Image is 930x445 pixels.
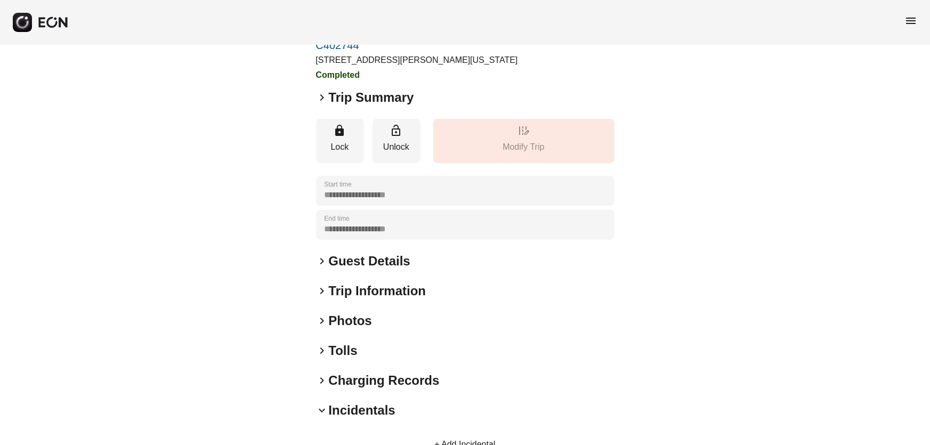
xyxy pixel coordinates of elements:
[378,141,415,153] p: Unlock
[329,372,440,389] h2: Charging Records
[329,89,414,106] h2: Trip Summary
[329,253,410,270] h2: Guest Details
[321,141,359,153] p: Lock
[316,404,329,417] span: keyboard_arrow_down
[316,39,518,52] a: C402744
[316,285,329,297] span: keyboard_arrow_right
[329,282,426,300] h2: Trip Information
[390,124,403,137] span: lock_open
[329,342,358,359] h2: Tolls
[316,374,329,387] span: keyboard_arrow_right
[329,312,372,329] h2: Photos
[316,255,329,268] span: keyboard_arrow_right
[316,91,329,104] span: keyboard_arrow_right
[316,314,329,327] span: keyboard_arrow_right
[329,402,395,419] h2: Incidentals
[334,124,346,137] span: lock
[904,14,917,27] span: menu
[316,344,329,357] span: keyboard_arrow_right
[316,119,364,163] button: Lock
[316,54,518,67] p: [STREET_ADDRESS][PERSON_NAME][US_STATE]
[316,69,518,82] h3: Completed
[373,119,420,163] button: Unlock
